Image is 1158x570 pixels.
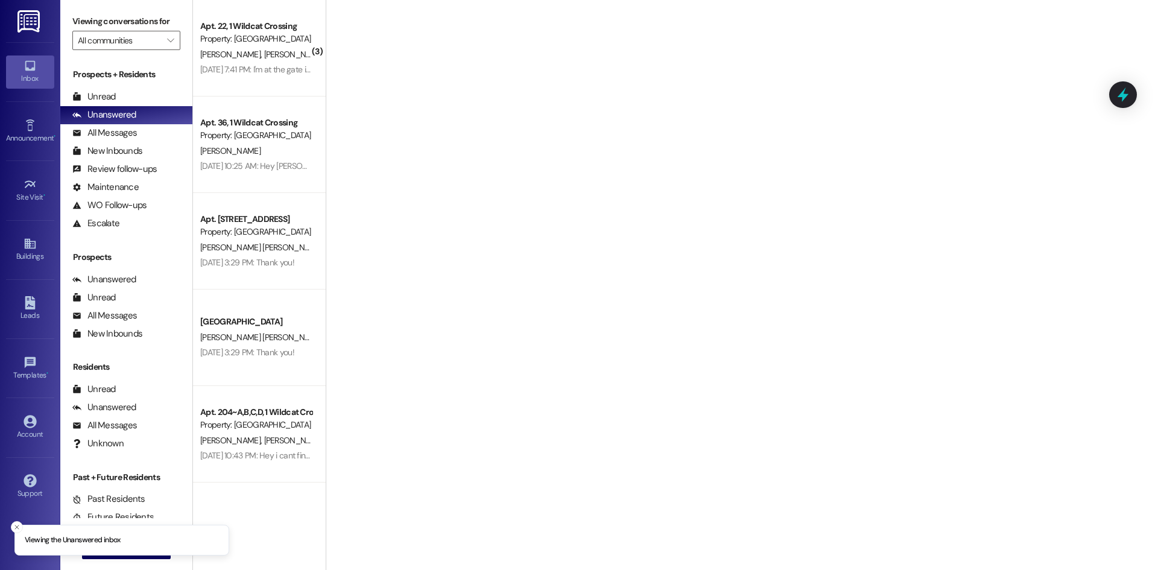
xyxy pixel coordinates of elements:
[200,419,312,431] div: Property: [GEOGRAPHIC_DATA]
[72,328,142,340] div: New Inbounds
[200,213,312,226] div: Apt. [STREET_ADDRESS]
[200,450,399,461] div: [DATE] 10:43 PM: Hey i cant find how to pay it on the app
[43,191,45,200] span: •
[72,90,116,103] div: Unread
[200,145,261,156] span: [PERSON_NAME]
[200,435,264,446] span: [PERSON_NAME]
[264,49,324,60] span: [PERSON_NAME]
[200,20,312,33] div: Apt. 22, 1 Wildcat Crossing
[6,411,54,444] a: Account
[72,437,124,450] div: Unknown
[60,68,192,81] div: Prospects + Residents
[60,471,192,484] div: Past + Future Residents
[11,521,23,533] button: Close toast
[167,36,174,45] i: 
[6,174,54,207] a: Site Visit •
[200,226,312,238] div: Property: [GEOGRAPHIC_DATA]
[72,383,116,396] div: Unread
[200,33,312,45] div: Property: [GEOGRAPHIC_DATA]
[264,435,327,446] span: [PERSON_NAME]
[6,352,54,385] a: Templates •
[72,273,136,286] div: Unanswered
[200,49,264,60] span: [PERSON_NAME]
[72,12,180,31] label: Viewing conversations for
[6,233,54,266] a: Buildings
[72,163,157,176] div: Review follow-ups
[200,257,294,268] div: [DATE] 3:29 PM: Thank you!
[72,109,136,121] div: Unanswered
[17,10,42,33] img: ResiDesk Logo
[72,401,136,414] div: Unanswered
[200,160,496,171] div: [DATE] 10:25 AM: Hey [PERSON_NAME], what's the rent grace period for September?
[6,293,54,325] a: Leads
[72,217,119,230] div: Escalate
[72,199,147,212] div: WO Follow-ups
[72,291,116,304] div: Unread
[72,419,137,432] div: All Messages
[200,116,312,129] div: Apt. 36, 1 Wildcat Crossing
[72,309,137,322] div: All Messages
[200,129,312,142] div: Property: [GEOGRAPHIC_DATA]
[200,242,323,253] span: [PERSON_NAME] [PERSON_NAME]
[46,369,48,378] span: •
[6,470,54,503] a: Support
[72,127,137,139] div: All Messages
[72,511,154,524] div: Future Residents
[200,406,312,419] div: Apt. 204~A,B,C,D, 1 Wildcat Crossing
[25,535,121,546] p: Viewing the Unanswered inbox
[60,251,192,264] div: Prospects
[72,145,142,157] div: New Inbounds
[54,132,55,141] span: •
[6,55,54,88] a: Inbox
[60,361,192,373] div: Residents
[72,181,139,194] div: Maintenance
[72,493,145,505] div: Past Residents
[200,332,323,343] span: [PERSON_NAME] [PERSON_NAME]
[200,315,312,328] div: [GEOGRAPHIC_DATA]
[78,31,161,50] input: All communities
[200,64,413,75] div: [DATE] 7:41 PM: I'm at the gate is there a code I need to enter?
[200,347,294,358] div: [DATE] 3:29 PM: Thank you!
